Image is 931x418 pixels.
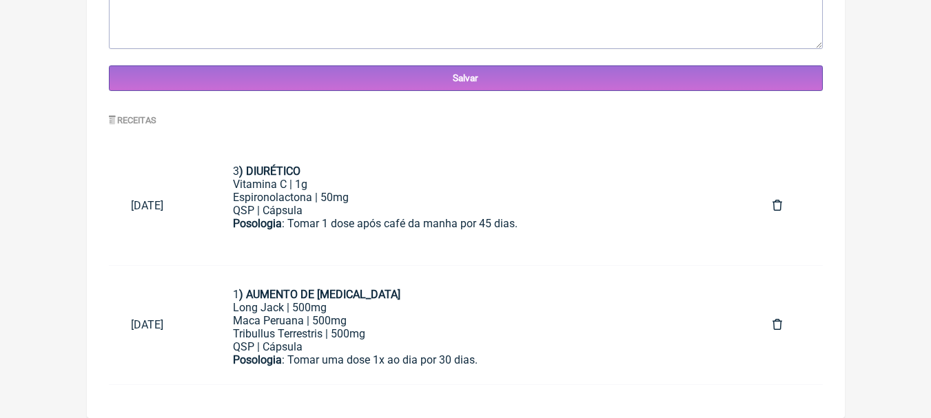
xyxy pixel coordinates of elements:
div: : Tomar uma dose 1x ao dia por 30 dias. [233,353,728,379]
strong: ) AUMENTO DE [MEDICAL_DATA] [239,288,400,301]
div: Maca Peruana | 500mg [233,314,728,327]
div: 3 [233,165,728,178]
strong: Posologia [233,353,282,366]
input: Salvar [109,65,823,91]
strong: ) DIURÉTICO [239,165,300,178]
div: Tribullus Terrestris | 500mg [233,327,728,340]
a: [DATE] [109,188,211,223]
div: Long Jack | 500mg [233,301,728,314]
div: QSP | Cápsula [233,204,728,217]
div: Vitamina C | 1g Espironolactona | 50mg [233,178,728,204]
a: 1) AUMENTO DE [MEDICAL_DATA]Long Jack | 500mgMaca Peruana | 500mgTribullus Terrestris | 500mgQSP ... [211,277,750,373]
strong: Posologia [233,217,282,230]
a: [DATE] [109,307,211,342]
div: QSP | Cápsula [233,340,728,353]
div: 1 [233,288,728,301]
label: Receitas [109,115,157,125]
div: : Tomar 1 dose após café da manha por 45 dias. [233,217,728,243]
a: Posologia: Tomar uma dose 1x ao dia após almoço ou jantar por 45 dias. ㅤ2) PROBIÓTICOSLactobacill... [211,158,750,254]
